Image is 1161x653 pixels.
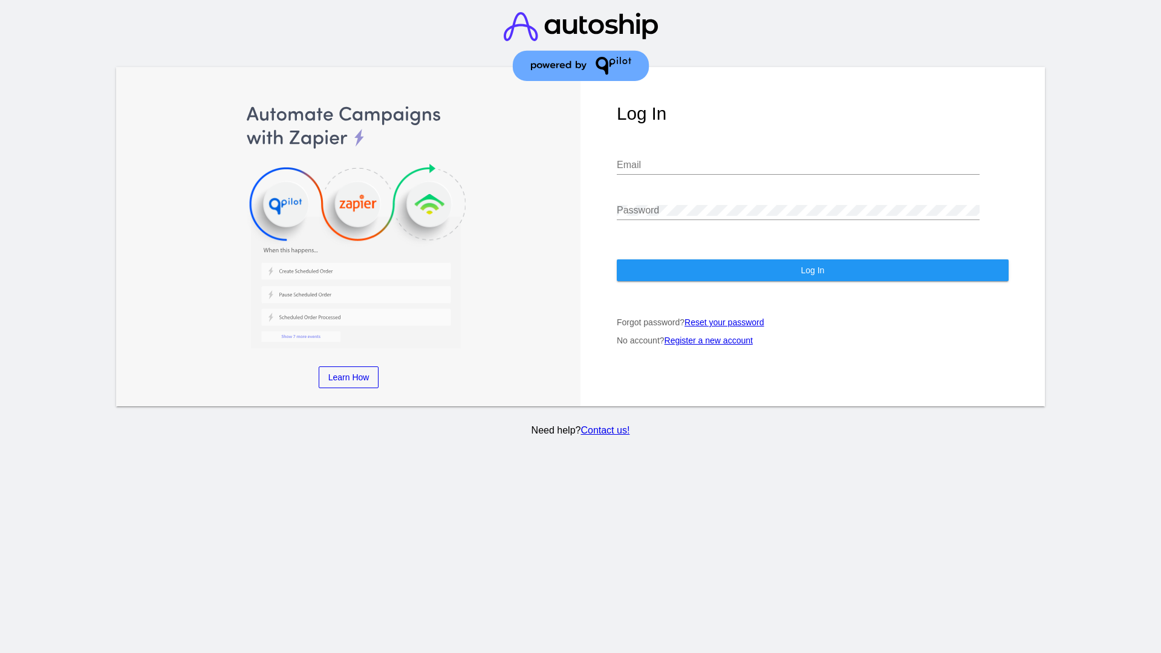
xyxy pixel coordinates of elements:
a: Reset your password [685,317,764,327]
a: Learn How [319,366,379,388]
input: Email [617,160,980,171]
img: Automate Campaigns with Zapier, QPilot and Klaviyo [153,103,545,348]
span: Log In [801,265,824,275]
p: Need help? [114,425,1047,436]
h1: Log In [617,103,1009,124]
button: Log In [617,259,1009,281]
p: Forgot password? [617,317,1009,327]
a: Contact us! [580,425,629,435]
p: No account? [617,336,1009,345]
span: Learn How [328,372,369,382]
a: Register a new account [665,336,753,345]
